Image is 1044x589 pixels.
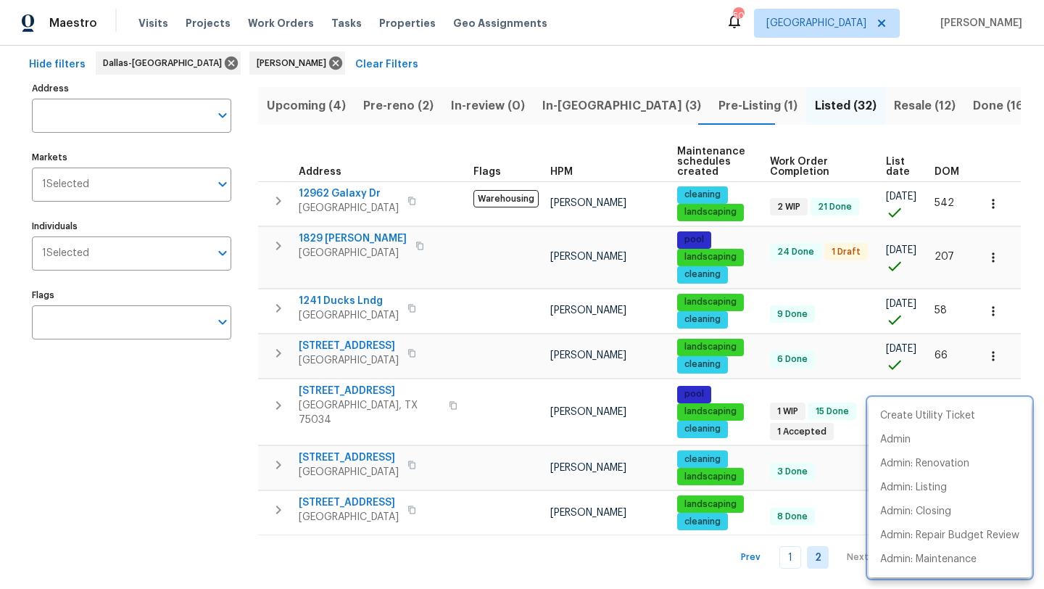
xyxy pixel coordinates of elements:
p: Create Utility Ticket [880,408,975,424]
p: Admin [880,432,911,448]
p: Admin: Closing [880,504,951,519]
p: Admin: Listing [880,480,947,495]
p: Admin: Maintenance [880,552,977,567]
p: Admin: Repair Budget Review [880,528,1019,543]
p: Admin: Renovation [880,456,969,471]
